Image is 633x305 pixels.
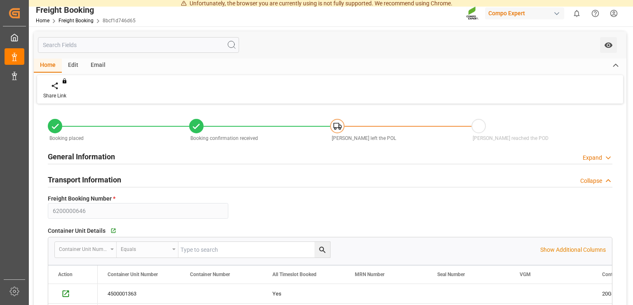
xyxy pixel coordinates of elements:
div: Home [34,59,62,73]
span: Container Unit Number [108,272,158,277]
span: [PERSON_NAME] reached the POD [473,135,549,141]
span: Booking confirmation received [190,135,258,141]
button: show 0 new notifications [567,4,586,23]
div: Collapse [580,177,602,185]
input: Type to search [178,242,330,258]
span: Container Number [190,272,230,277]
button: Help Center [586,4,605,23]
div: Press SPACE to select this row. [48,284,98,304]
span: Container Unit Details [48,227,105,235]
a: Freight Booking [59,18,94,24]
div: Edit [62,59,84,73]
button: open menu [55,242,117,258]
div: Compo Expert [485,7,564,19]
span: All Timeslot Booked [272,272,316,277]
h2: Transport Information [48,174,121,185]
input: Search Fields [38,37,239,53]
a: Home [36,18,49,24]
div: Equals [121,244,169,253]
button: search button [314,242,330,258]
div: 4500001363 [98,284,180,303]
div: Freight Booking [36,4,136,16]
button: Compo Expert [485,5,567,21]
span: VGM [520,272,531,277]
span: Seal Number [437,272,465,277]
div: Action [58,272,73,277]
button: open menu [600,37,617,53]
div: Email [84,59,112,73]
h2: General Information [48,151,115,162]
span: [PERSON_NAME] left the POL [332,135,396,141]
div: Container Unit Number [59,244,108,253]
div: Yes [272,284,335,303]
img: Screenshot%202023-09-29%20at%2010.02.21.png_1712312052.png [466,6,479,21]
span: Booking placed [49,135,84,141]
p: Show Additional Columns [540,246,606,254]
span: Freight Booking Number [48,194,115,203]
button: open menu [117,242,178,258]
span: MRN Number [355,272,384,277]
div: Expand [583,154,602,162]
